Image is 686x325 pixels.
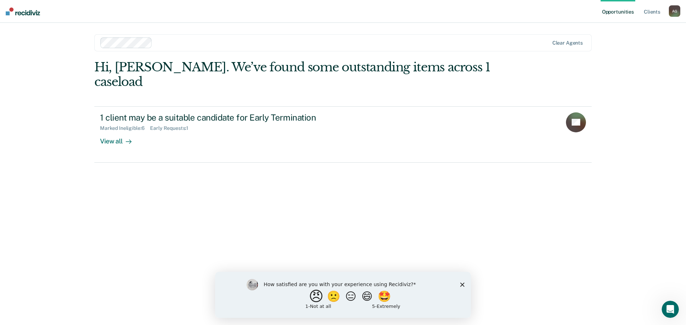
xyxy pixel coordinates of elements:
[669,5,680,17] div: A G
[100,131,140,145] div: View all
[94,60,492,89] div: Hi, [PERSON_NAME]. We’ve found some outstanding items across 1 caseload
[662,301,679,318] iframe: Intercom live chat
[94,106,592,163] a: 1 client may be a suitable candidate for Early TerminationMarked Ineligible:6Early Requests:1View...
[6,7,40,15] img: Recidiviz
[100,112,351,123] div: 1 client may be a suitable candidate for Early Termination
[669,5,680,17] button: AG
[100,125,150,131] div: Marked Ineligible : 6
[215,272,471,318] iframe: Survey by Kim from Recidiviz
[552,40,583,46] div: Clear agents
[150,125,194,131] div: Early Requests : 1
